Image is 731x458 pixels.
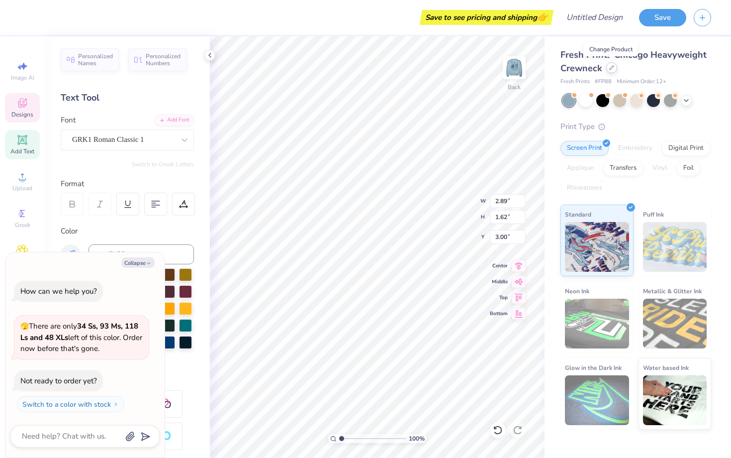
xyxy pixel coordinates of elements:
[61,91,194,105] div: Text Tool
[508,83,521,92] div: Back
[639,9,686,26] button: Save
[612,141,659,156] div: Embroidery
[409,434,425,443] span: 100 %
[560,49,707,74] span: Fresh Prints Chicago Heavyweight Crewneck
[20,321,138,343] strong: 34 Ss, 93 Ms, 118 Ls and 48 XLs
[662,141,710,156] div: Digital Print
[113,401,119,407] img: Switch to a color with stock
[565,286,589,296] span: Neon Ink
[155,114,194,126] div: Add Font
[78,53,113,67] span: Personalized Names
[490,310,508,317] span: Bottom
[643,209,664,220] span: Puff Ink
[20,286,97,296] div: How can we help you?
[643,286,702,296] span: Metallic & Glitter Ink
[565,362,622,373] span: Glow in the Dark Ink
[146,53,181,67] span: Personalized Numbers
[20,321,142,353] span: There are only left of this color. Order now before that's gone.
[537,11,548,23] span: 👉
[132,160,194,168] button: Switch to Greek Letters
[560,161,600,176] div: Applique
[490,278,508,285] span: Middle
[560,121,711,132] div: Print Type
[17,396,124,412] button: Switch to a color with stock
[10,147,34,155] span: Add Text
[11,111,33,118] span: Designs
[504,58,524,78] img: Back
[565,375,629,425] img: Glow in the Dark Ink
[61,226,194,237] div: Color
[20,376,97,386] div: Not ready to order yet?
[617,78,666,86] span: Minimum Order: 12 +
[565,299,629,348] img: Neon Ink
[643,299,707,348] img: Metallic & Glitter Ink
[677,161,700,176] div: Foil
[61,178,195,190] div: Format
[11,74,34,82] span: Image AI
[490,262,508,269] span: Center
[15,221,30,229] span: Greek
[643,375,707,425] img: Water based Ink
[20,322,29,331] span: 🫣
[560,181,609,196] div: Rhinestones
[558,7,632,27] input: Untitled Design
[595,78,612,86] span: # FP88
[61,114,76,126] label: Font
[643,222,707,272] img: Puff Ink
[565,209,591,220] span: Standard
[89,244,194,264] input: e.g. 7428 c
[560,141,609,156] div: Screen Print
[565,222,629,272] img: Standard
[5,258,40,274] span: Clipart & logos
[422,10,551,25] div: Save to see pricing and shipping
[12,184,32,192] span: Upload
[584,42,638,56] div: Change Product
[490,294,508,301] span: Top
[643,362,689,373] span: Water based Ink
[560,78,590,86] span: Fresh Prints
[121,257,155,268] button: Collapse
[646,161,674,176] div: Vinyl
[603,161,643,176] div: Transfers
